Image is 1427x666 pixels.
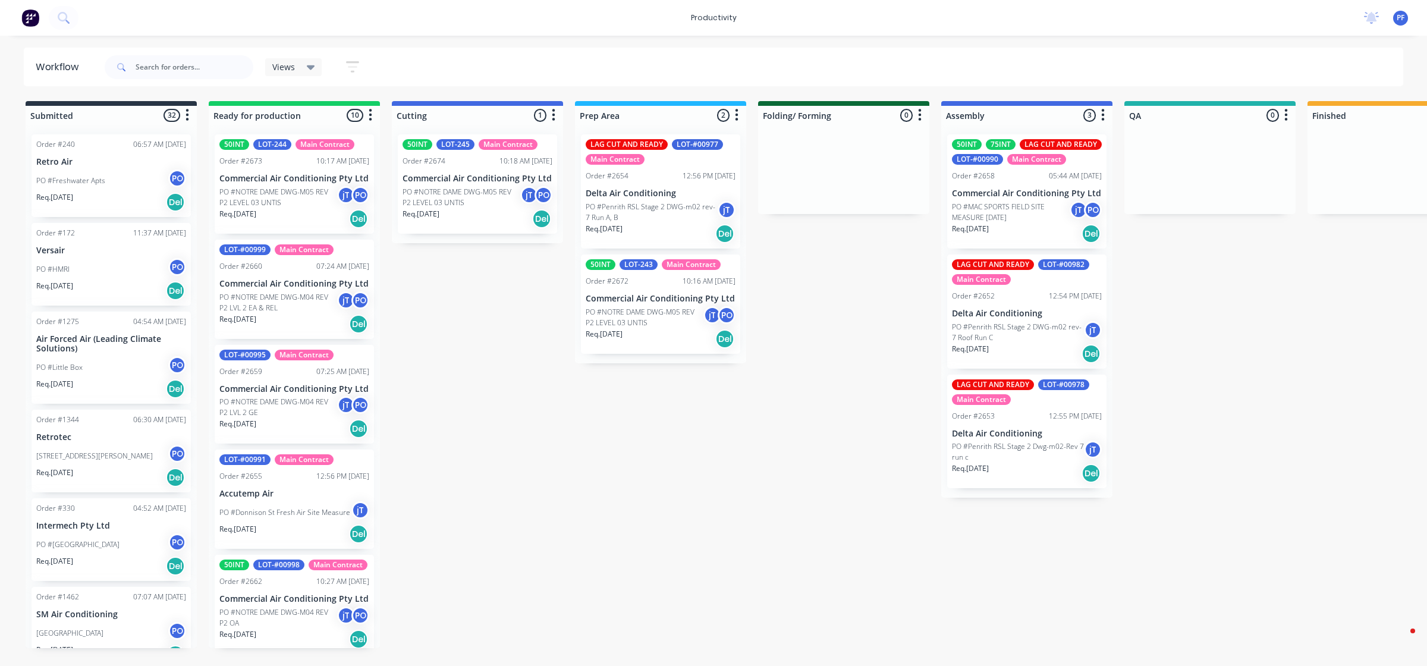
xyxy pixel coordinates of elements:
div: 10:18 AM [DATE] [499,156,552,166]
div: Order #2673 [219,156,262,166]
p: Req. [DATE] [219,419,256,429]
p: Retro Air [36,157,186,167]
div: PO [168,445,186,463]
div: jT [520,186,538,204]
div: LAG CUT AND READY [952,259,1034,270]
div: Order #17211:37 AM [DATE]VersairPO #HMRIPOReq.[DATE]Del [32,223,191,306]
p: Req. [DATE] [952,463,989,474]
div: jT [1084,321,1102,339]
div: Del [1082,464,1101,483]
p: PO #MAC SPORTS FIELD SITE MEASURE [DATE] [952,202,1070,223]
div: Main Contract [1007,154,1066,165]
div: PO [168,356,186,374]
p: Air Forced Air (Leading Climate Solutions) [36,334,186,354]
div: LOT-#00995 [219,350,271,360]
div: LOT-245 [436,139,474,150]
div: Main Contract [275,244,334,255]
div: LAG CUT AND READYLOT-#00977Main ContractOrder #265412:56 PM [DATE]Delta Air ConditioningPO #Penri... [581,134,740,249]
p: Req. [DATE] [219,314,256,325]
div: jT [337,291,355,309]
div: 06:30 AM [DATE] [133,414,186,425]
div: PO [168,622,186,640]
div: Main Contract [662,259,721,270]
div: Order #2660 [219,261,262,272]
div: 11:37 AM [DATE] [133,228,186,238]
p: PO #NOTRE DAME DWG-M05 REV P2 LEVEL 03 UNTIS [219,187,337,208]
div: 10:16 AM [DATE] [683,276,735,287]
p: Req. [DATE] [36,556,73,567]
div: 50INTLOT-#00998Main ContractOrder #266210:27 AM [DATE]Commercial Air Conditioning Pty LtdPO #NOTR... [215,555,374,654]
p: Req. [DATE] [36,379,73,389]
div: Del [1082,344,1101,363]
div: Main Contract [275,454,334,465]
div: Del [349,315,368,334]
div: PO [351,607,369,624]
div: Del [349,630,368,649]
div: Order #2653 [952,411,995,422]
p: Req. [DATE] [36,467,73,478]
div: jT [337,186,355,204]
div: PO [168,169,186,187]
div: 04:52 AM [DATE] [133,503,186,514]
p: Req. [DATE] [36,192,73,203]
p: PO #Freshwater Apts [36,175,105,186]
div: Order #2659 [219,366,262,377]
p: [STREET_ADDRESS][PERSON_NAME] [36,451,153,461]
p: Commercial Air Conditioning Pty Ltd [219,384,369,394]
div: PO [718,306,735,324]
div: Order #240 [36,139,75,150]
p: Delta Air Conditioning [952,429,1102,439]
p: Req. [DATE] [36,645,73,655]
p: PO #Donnison St Fresh Air Site Measure [219,507,350,518]
div: Order #1462 [36,592,79,602]
p: Req. [DATE] [586,329,623,340]
div: Del [166,557,185,576]
div: jT [1084,441,1102,458]
div: jT [1070,201,1087,219]
p: PO #Penrith RSL Stage 2 DWG-m02 rev-7 Roof Run C [952,322,1084,343]
div: Main Contract [296,139,354,150]
p: PO #[GEOGRAPHIC_DATA] [36,539,120,550]
div: PO [351,291,369,309]
iframe: Intercom live chat [1387,626,1415,654]
div: 06:57 AM [DATE] [133,139,186,150]
div: 07:24 AM [DATE] [316,261,369,272]
div: PO [351,396,369,414]
div: 07:25 AM [DATE] [316,366,369,377]
p: Delta Air Conditioning [952,309,1102,319]
p: PO #HMRI [36,264,70,275]
p: PO #Penrith RSL Stage 2 Dwg-m02-Rev 7 run c [952,441,1084,463]
div: Order #330 [36,503,75,514]
div: Main Contract [586,154,645,165]
p: SM Air Conditioning [36,610,186,620]
div: 12:55 PM [DATE] [1049,411,1102,422]
p: Commercial Air Conditioning Pty Ltd [219,174,369,184]
div: jT [337,607,355,624]
div: 04:54 AM [DATE] [133,316,186,327]
p: Req. [DATE] [219,629,256,640]
div: Del [715,224,734,243]
div: LOT-#00998 [253,560,304,570]
div: Order #24006:57 AM [DATE]Retro AirPO #Freshwater AptsPOReq.[DATE]Del [32,134,191,217]
div: 50INT [219,139,249,150]
div: Order #2658 [952,171,995,181]
p: Req. [DATE] [36,281,73,291]
div: LOT-244 [253,139,291,150]
p: PO #NOTRE DAME DWG-M04 REV P2 LVL 2 EA & REL [219,292,337,313]
div: LAG CUT AND READY [586,139,668,150]
div: Order #33004:52 AM [DATE]Intermech Pty LtdPO #[GEOGRAPHIC_DATA]POReq.[DATE]Del [32,498,191,581]
div: LOT-#00999Main ContractOrder #266007:24 AM [DATE]Commercial Air Conditioning Pty LtdPO #NOTRE DAM... [215,240,374,339]
div: jT [718,201,735,219]
div: jT [351,501,369,519]
div: jT [337,396,355,414]
div: productivity [685,9,743,27]
div: Main Contract [952,394,1011,405]
div: Del [349,419,368,438]
div: Order #2672 [586,276,628,287]
p: Req. [DATE] [586,224,623,234]
div: 50INT75INTLAG CUT AND READYLOT-#00990Main ContractOrder #265805:44 AM [DATE]Commercial Air Condit... [947,134,1107,249]
div: Order #2655 [219,471,262,482]
div: PO [351,186,369,204]
p: Req. [DATE] [219,524,256,535]
div: LOT-#00991 [219,454,271,465]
